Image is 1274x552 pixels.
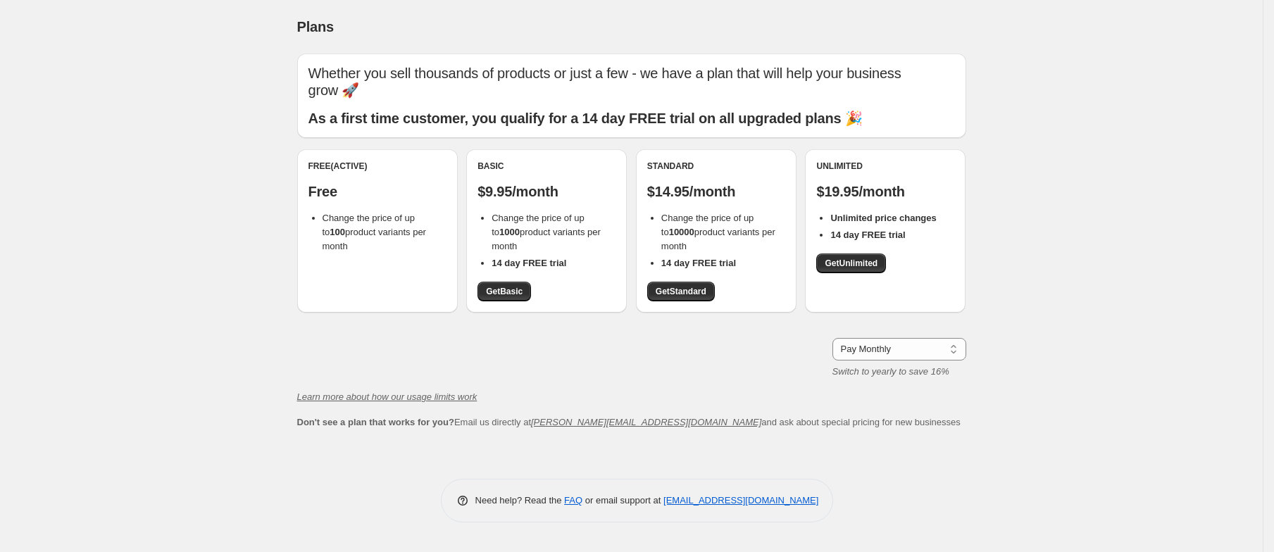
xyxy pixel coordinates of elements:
span: Get Standard [656,286,706,297]
div: Unlimited [816,161,954,172]
i: Switch to yearly to save 16% [832,366,949,377]
b: As a first time customer, you qualify for a 14 day FREE trial on all upgraded plans 🎉 [308,111,863,126]
b: Unlimited price changes [830,213,936,223]
span: or email support at [582,495,663,506]
b: 14 day FREE trial [661,258,736,268]
span: Email us directly at and ask about special pricing for new businesses [297,417,961,427]
a: GetUnlimited [816,253,886,273]
b: 100 [330,227,345,237]
b: 14 day FREE trial [492,258,566,268]
span: Need help? Read the [475,495,565,506]
b: 14 day FREE trial [830,230,905,240]
b: 10000 [669,227,694,237]
p: Whether you sell thousands of products or just a few - we have a plan that will help your busines... [308,65,955,99]
span: Change the price of up to product variants per month [492,213,601,251]
span: Change the price of up to product variants per month [323,213,426,251]
div: Basic [477,161,616,172]
a: FAQ [564,495,582,506]
b: Don't see a plan that works for you? [297,417,454,427]
span: Get Unlimited [825,258,878,269]
span: Change the price of up to product variants per month [661,213,775,251]
b: 1000 [499,227,520,237]
a: GetBasic [477,282,531,301]
a: Learn more about how our usage limits work [297,391,477,402]
span: Plans [297,19,334,34]
p: $14.95/month [647,183,785,200]
div: Free (Active) [308,161,446,172]
p: $9.95/month [477,183,616,200]
div: Standard [647,161,785,172]
span: Get Basic [486,286,523,297]
p: $19.95/month [816,183,954,200]
a: [PERSON_NAME][EMAIL_ADDRESS][DOMAIN_NAME] [531,417,761,427]
a: [EMAIL_ADDRESS][DOMAIN_NAME] [663,495,818,506]
p: Free [308,183,446,200]
a: GetStandard [647,282,715,301]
